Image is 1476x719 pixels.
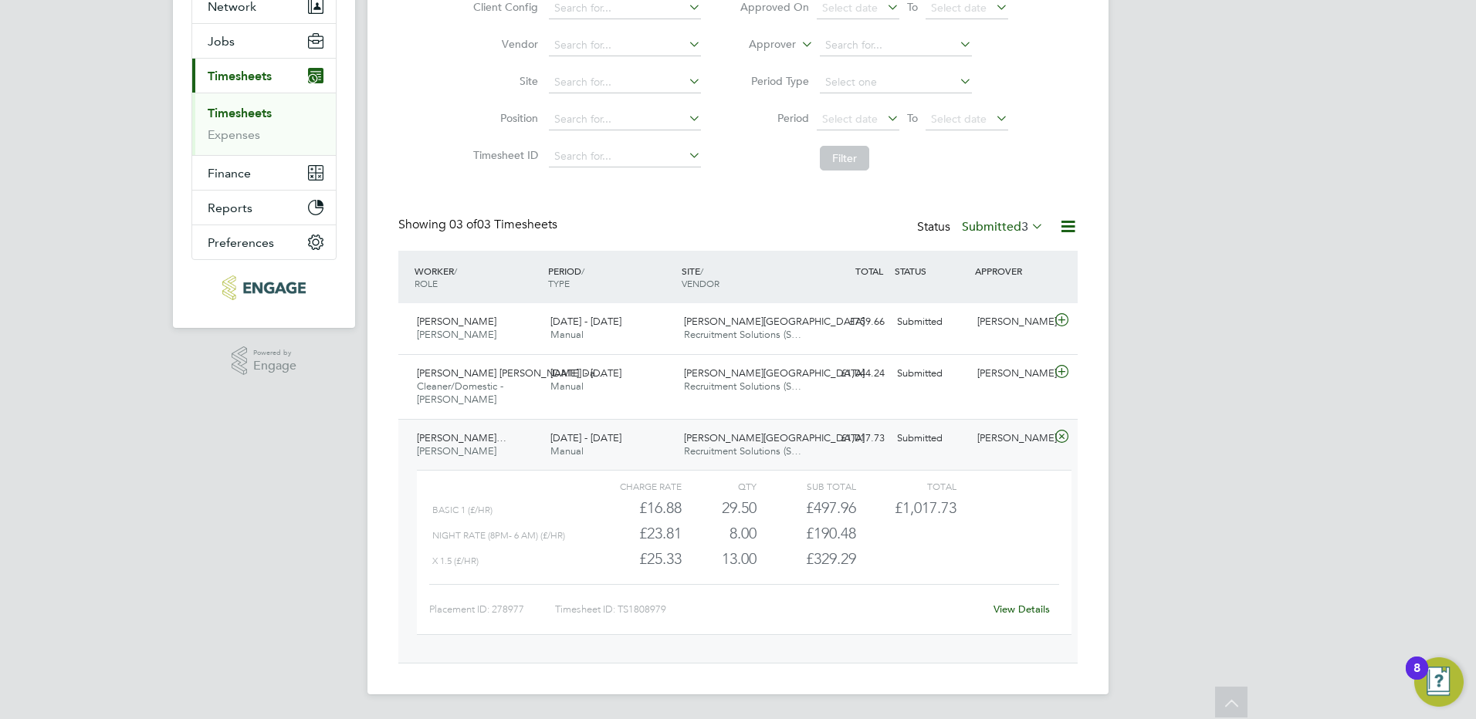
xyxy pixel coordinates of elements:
span: Manual [550,444,584,457]
span: Cleaner/Domestic - [PERSON_NAME] [417,380,503,406]
div: Submitted [891,309,971,335]
span: / [700,265,703,277]
span: Jobs [208,34,235,49]
span: [PERSON_NAME]… [417,431,506,444]
div: [PERSON_NAME] [971,426,1051,451]
label: Vendor [469,37,538,51]
div: 8.00 [682,521,757,546]
span: Timesheets [208,69,272,83]
span: Night Rate (8pm- 6 am) (£/HR) [432,530,565,541]
button: Filter [820,146,869,170]
span: [PERSON_NAME][GEOGRAPHIC_DATA] [684,366,865,380]
div: £25.33 [582,546,682,572]
input: Select one [820,72,972,93]
div: Timesheet ID: TS1808979 [555,597,983,622]
button: Reports [192,191,336,224]
span: TOTAL [855,265,883,277]
span: / [581,265,584,277]
span: [PERSON_NAME][GEOGRAPHIC_DATA] [684,315,865,328]
div: WORKER [411,257,544,297]
span: [DATE] - [DATE] [550,431,621,444]
span: Engage [253,359,296,373]
div: [PERSON_NAME] [971,309,1051,335]
input: Search for... [549,146,701,167]
label: Position [469,111,538,125]
div: £759.66 [811,309,891,335]
a: Powered byEngage [232,346,297,376]
input: Search for... [549,109,701,130]
span: Powered by [253,346,296,359]
span: Recruitment Solutions (S… [684,328,801,341]
span: 03 Timesheets [449,217,557,232]
button: Preferences [192,225,336,259]
div: Status [917,217,1047,238]
label: Submitted [962,219,1044,235]
input: Search for... [820,35,972,56]
div: STATUS [891,257,971,285]
span: Recruitment Solutions (S… [684,380,801,393]
span: ROLE [415,277,438,289]
input: Search for... [549,35,701,56]
span: [DATE] - [DATE] [550,315,621,328]
span: Select date [822,1,878,15]
span: Reports [208,201,252,215]
div: APPROVER [971,257,1051,285]
input: Search for... [549,72,701,93]
span: [PERSON_NAME] [417,328,496,341]
label: Approver [726,37,796,52]
span: 03 of [449,217,477,232]
span: [PERSON_NAME] [417,315,496,328]
span: [DATE] - [DATE] [550,366,621,380]
span: Recruitment Solutions (S… [684,444,801,457]
span: Manual [550,328,584,341]
div: £16.88 [582,495,682,521]
span: TYPE [548,277,570,289]
span: £1,017.73 [895,498,956,517]
span: VENDOR [682,277,719,289]
button: Finance [192,156,336,190]
div: £497.96 [757,495,856,521]
span: [PERSON_NAME] [PERSON_NAME] Da… [417,366,605,380]
button: Timesheets [192,59,336,93]
label: Site [469,74,538,88]
div: Showing [398,217,560,233]
a: Expenses [208,127,260,142]
a: Timesheets [208,106,272,120]
label: Timesheet ID [469,148,538,162]
div: 8 [1413,668,1420,688]
div: Sub Total [757,477,856,495]
div: £190.48 [757,521,856,546]
div: 29.50 [682,495,757,521]
span: Select date [931,1,987,15]
div: Total [856,477,956,495]
div: £23.81 [582,521,682,546]
div: Submitted [891,361,971,387]
div: 13.00 [682,546,757,572]
img: rec-solutions-logo-retina.png [222,275,305,300]
span: To [902,108,922,128]
span: x 1.5 (£/HR) [432,555,479,566]
span: [PERSON_NAME][GEOGRAPHIC_DATA] [684,431,865,444]
div: Charge rate [582,477,682,495]
div: QTY [682,477,757,495]
span: Basic 1 (£/HR) [432,505,493,515]
a: Go to home page [191,275,337,300]
div: PERIOD [544,257,678,297]
div: £329.29 [757,546,856,572]
div: £1,017.73 [811,426,891,451]
div: Placement ID: 278977 [429,597,555,622]
span: Preferences [208,235,274,250]
label: Period [740,111,809,125]
span: [PERSON_NAME] [417,444,496,457]
span: 3 [1021,219,1028,235]
label: Period Type [740,74,809,88]
div: Submitted [891,426,971,451]
div: [PERSON_NAME] [971,361,1051,387]
button: Open Resource Center, 8 new notifications [1414,657,1464,707]
div: Timesheets [192,93,336,155]
button: Jobs [192,24,336,58]
span: Select date [931,112,987,126]
span: / [454,265,457,277]
span: Manual [550,380,584,393]
a: View Details [994,603,1050,616]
